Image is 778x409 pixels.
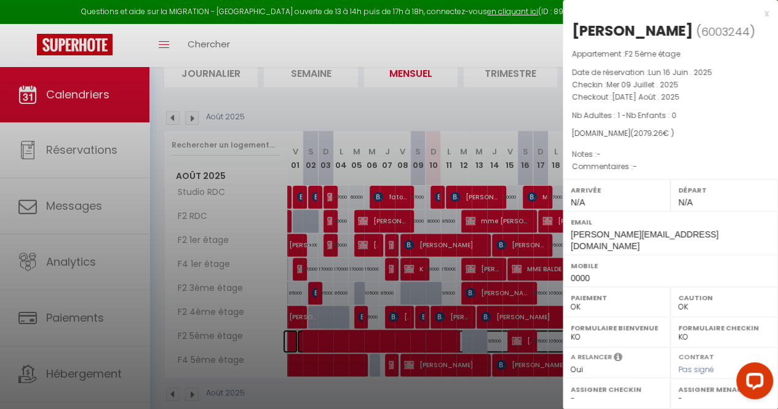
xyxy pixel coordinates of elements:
span: Mer 09 Juillet . 2025 [606,79,678,90]
p: Checkout : [572,91,769,103]
p: Appartement : [572,48,769,60]
label: Email [571,216,770,228]
span: 2079.26 [633,128,663,138]
span: Lun 16 Juin . 2025 [648,67,712,77]
span: 6003244 [701,24,750,39]
span: N/A [571,197,585,207]
label: Mobile [571,260,770,272]
label: Assigner Menage [678,383,770,395]
label: Assigner Checkin [571,383,662,395]
div: x [563,6,769,21]
span: Pas signé [678,364,714,375]
label: Départ [678,184,770,196]
label: Contrat [678,352,714,360]
span: - [633,161,637,172]
span: - [597,149,601,159]
label: A relancer [571,352,612,362]
span: ( € ) [630,128,674,138]
label: Arrivée [571,184,662,196]
label: Formulaire Bienvenue [571,322,662,334]
div: [DOMAIN_NAME] [572,128,769,140]
iframe: LiveChat chat widget [726,357,778,409]
label: Caution [678,292,770,304]
span: F2 5ème étage [625,49,680,59]
p: Commentaires : [572,161,769,173]
p: Checkin : [572,79,769,91]
i: Sélectionner OUI si vous souhaiter envoyer les séquences de messages post-checkout [614,352,622,365]
span: Nb Enfants : 0 [626,110,677,121]
p: Notes : [572,148,769,161]
span: Nb Adultes : 1 - [572,110,677,121]
label: Paiement [571,292,662,304]
span: ( ) [696,23,755,40]
label: Formulaire Checkin [678,322,770,334]
div: [PERSON_NAME] [572,21,693,41]
span: 0000 [571,273,590,283]
span: [PERSON_NAME][EMAIL_ADDRESS][DOMAIN_NAME] [571,229,718,251]
span: [DATE] Août . 2025 [612,92,680,102]
span: N/A [678,197,693,207]
p: Date de réservation : [572,66,769,79]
